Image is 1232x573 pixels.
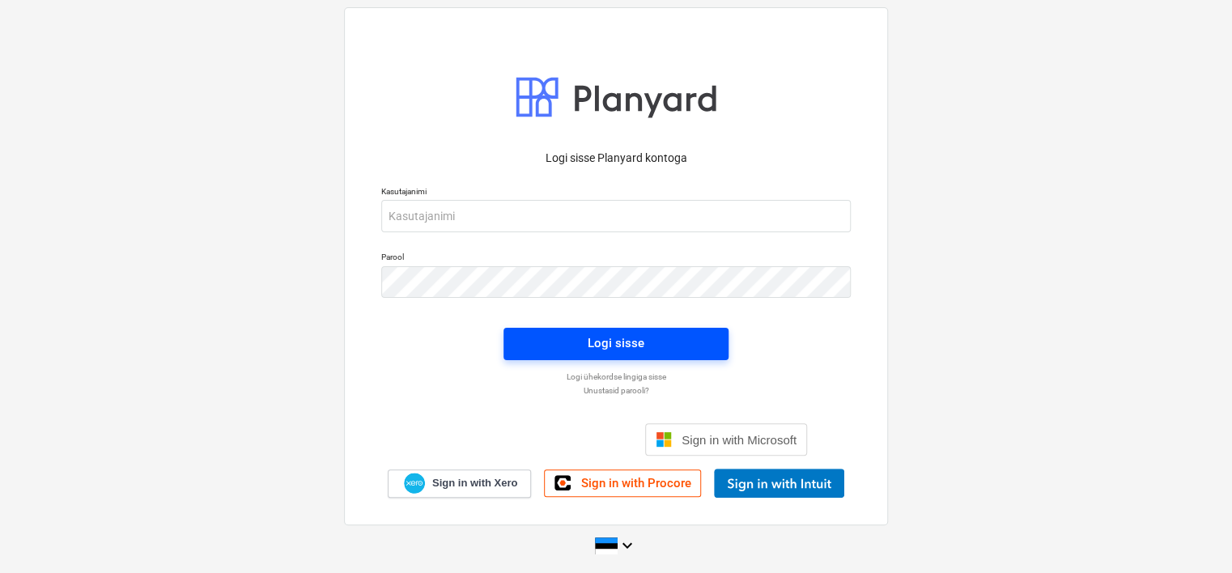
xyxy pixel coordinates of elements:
input: Kasutajanimi [381,200,851,232]
button: Logi sisse [503,328,729,360]
img: Microsoft logo [656,431,672,448]
p: Kasutajanimi [381,186,851,200]
i: keyboard_arrow_down [618,536,637,555]
span: Sign in with Xero [432,476,517,490]
p: Logi sisse Planyard kontoga [381,150,851,167]
p: Parool [381,252,851,265]
iframe: Sisselogimine Google'i nupu abil [417,422,640,457]
a: Sign in with Xero [388,469,532,498]
img: Xero logo [404,473,425,494]
a: Logi ühekordse lingiga sisse [373,371,859,382]
a: Sign in with Procore [544,469,701,497]
span: Sign in with Microsoft [682,433,797,447]
a: Unustasid parooli? [373,385,859,396]
span: Sign in with Procore [580,476,690,490]
div: Logi sisse [588,333,644,354]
